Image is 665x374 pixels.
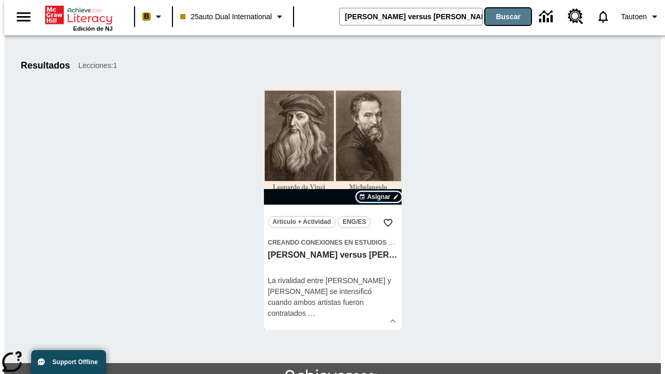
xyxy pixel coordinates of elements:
[45,4,113,32] div: Portada
[338,216,371,228] button: ENG/ES
[367,192,391,202] span: Asignar
[590,3,617,30] a: Notificaciones
[8,2,39,32] button: Abrir el menú lateral
[180,11,272,22] span: 25auto Dual International
[273,217,331,228] span: Artículo + Actividad
[45,5,113,25] a: Portada
[379,213,397,232] button: Añadir a mis Favoritas
[308,309,315,317] span: …
[52,358,98,366] span: Support Offline
[268,216,336,228] button: Artículo + Actividad
[268,239,420,246] span: Creando conexiones en Estudios Sociales
[264,88,402,330] div: lesson details
[356,192,402,202] button: Asignar Elegir fechas
[176,7,290,26] button: Clase: 25auto Dual International, Selecciona una clase
[340,8,482,25] input: Buscar campo
[138,7,169,26] button: Boost El color de la clase es melocotón. Cambiar el color de la clase.
[621,11,647,22] span: Tautoen
[31,350,106,374] button: Support Offline
[21,60,70,71] h1: Resultados
[342,217,366,228] span: ENG/ES
[385,313,401,329] button: Ver más
[533,3,562,31] a: Centro de información
[268,275,397,319] div: La rivalidad entre [PERSON_NAME] y [PERSON_NAME] se intensificó cuando ambos artistas fueron cont...
[617,7,665,26] button: Perfil/Configuración
[268,237,397,248] span: Tema: Creando conexiones en Estudios Sociales/Historia universal II
[144,10,149,23] span: B
[485,8,531,25] button: Buscar
[562,3,590,31] a: Centro de recursos, Se abrirá en una pestaña nueva.
[78,60,117,71] span: Lecciones : 1
[73,25,113,32] span: Edición de NJ
[268,250,397,261] h3: Miguel Ángel versus Leonardo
